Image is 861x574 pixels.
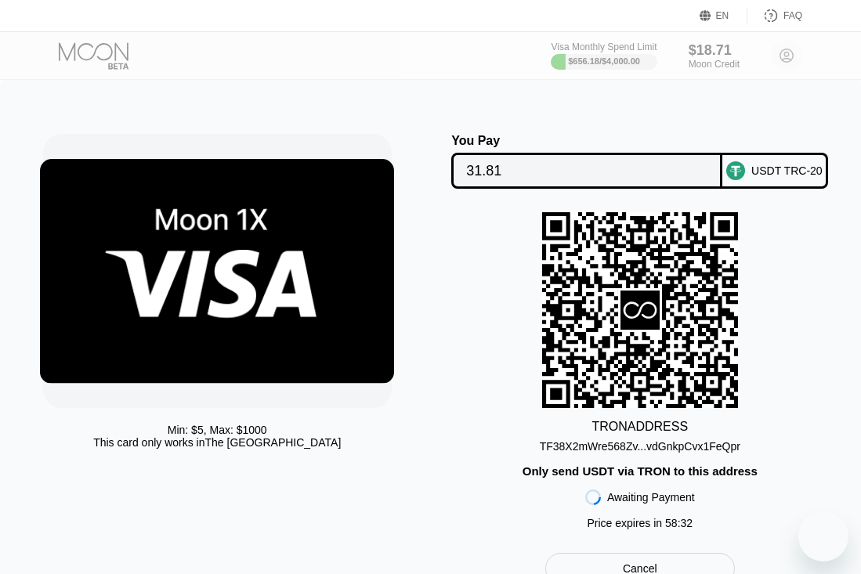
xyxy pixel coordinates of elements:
[700,8,747,23] div: EN
[551,42,657,70] div: Visa Monthly Spend Limit$656.18/$4,000.00
[716,10,729,21] div: EN
[93,436,341,449] div: This card only works in The [GEOGRAPHIC_DATA]
[540,440,740,453] div: TF38X2mWre568Zv...vdGnkpCvx1FeQpr
[587,517,693,529] div: Price expires in
[798,511,848,561] iframe: Button to launch messaging window
[591,420,688,434] div: TRON ADDRESS
[665,517,693,529] span: 58 : 32
[523,464,758,478] div: Only send USDT via TRON to this address
[747,8,802,23] div: FAQ
[540,434,740,453] div: TF38X2mWre568Zv...vdGnkpCvx1FeQpr
[783,10,802,21] div: FAQ
[168,424,267,436] div: Min: $ 5 , Max: $ 1000
[607,491,695,504] div: Awaiting Payment
[751,164,823,177] div: USDT TRC-20
[568,56,640,66] div: $656.18 / $4,000.00
[451,134,722,148] div: You Pay
[447,134,834,189] div: You PayUSDT TRC-20
[551,42,657,52] div: Visa Monthly Spend Limit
